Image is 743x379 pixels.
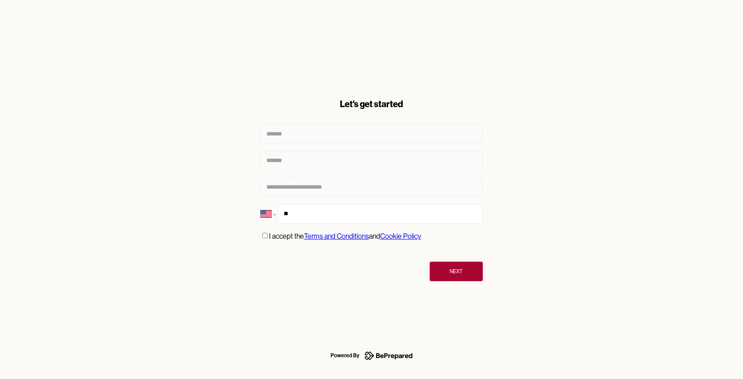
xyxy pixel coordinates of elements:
div: Powered By [331,350,359,361]
p: I accept the and [269,231,421,242]
a: Cookie Policy [380,232,421,240]
button: Next [430,262,483,281]
a: Terms and Conditions [304,232,369,240]
div: Next [450,267,462,276]
div: Let's get started [261,98,483,110]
